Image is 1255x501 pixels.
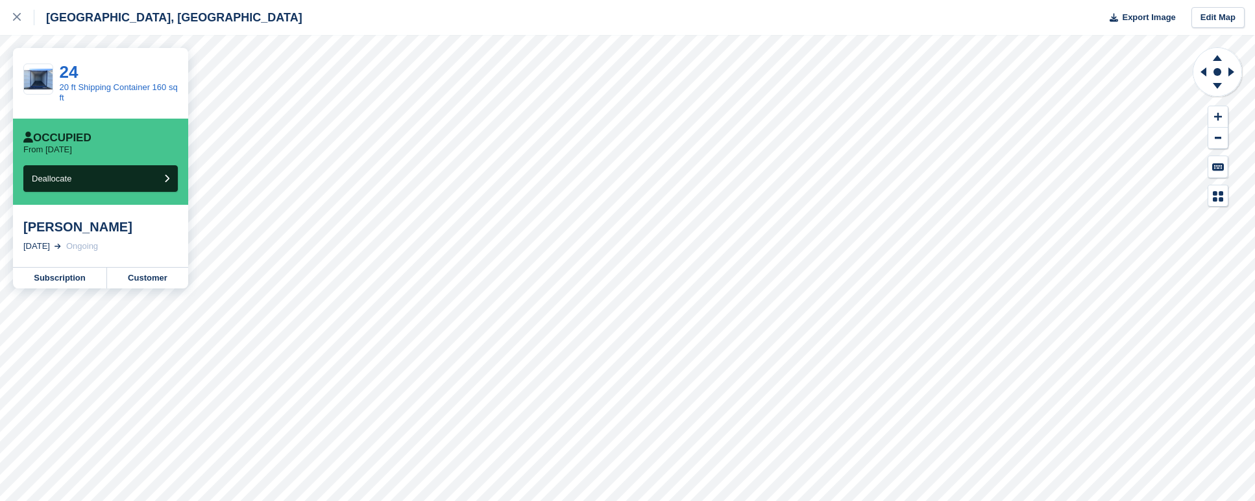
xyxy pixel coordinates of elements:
[1208,185,1228,207] button: Map Legend
[1208,128,1228,149] button: Zoom Out
[23,240,50,253] div: [DATE]
[1102,7,1176,29] button: Export Image
[24,69,53,90] img: 20191002_132807987_iOS.jpg
[1208,106,1228,128] button: Zoom In
[32,174,71,183] span: Deallocate
[34,10,302,25] div: [GEOGRAPHIC_DATA], [GEOGRAPHIC_DATA]
[23,165,178,192] button: Deallocate
[13,268,107,288] a: Subscription
[66,240,98,253] div: Ongoing
[60,62,79,82] a: 24
[1122,11,1175,24] span: Export Image
[23,219,178,235] div: [PERSON_NAME]
[23,132,91,145] div: Occupied
[55,244,61,249] img: arrow-right-light-icn-cde0832a797a2874e46488d9cf13f60e5c3a73dbe684e267c42b8395dfbc2abf.svg
[107,268,188,288] a: Customer
[60,82,178,102] a: 20 ft Shipping Container 160 sq ft
[23,145,72,155] p: From [DATE]
[1191,7,1245,29] a: Edit Map
[1208,156,1228,178] button: Keyboard Shortcuts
